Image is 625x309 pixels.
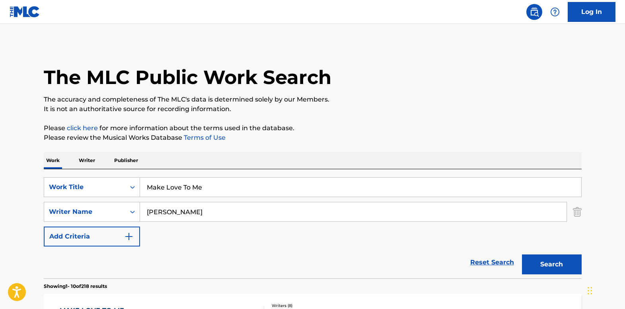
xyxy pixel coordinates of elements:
a: Public Search [526,4,542,20]
p: The accuracy and completeness of The MLC's data is determined solely by our Members. [44,95,582,104]
img: 9d2ae6d4665cec9f34b9.svg [124,232,134,241]
p: It is not an authoritative source for recording information. [44,104,582,114]
p: Work [44,152,62,169]
button: Add Criteria [44,227,140,246]
p: Please review the Musical Works Database [44,133,582,143]
div: Work Title [49,182,121,192]
img: help [550,7,560,17]
a: Reset Search [466,254,518,271]
img: search [530,7,539,17]
button: Search [522,254,582,274]
form: Search Form [44,177,582,278]
p: Publisher [112,152,140,169]
div: Writers ( 8 ) [272,303,392,309]
div: Writer Name [49,207,121,217]
a: Terms of Use [182,134,226,141]
a: Log In [568,2,615,22]
a: click here [67,124,98,132]
iframe: Chat Widget [585,271,625,309]
div: Drag [588,279,592,303]
p: Writer [76,152,97,169]
p: Please for more information about the terms used in the database. [44,123,582,133]
p: Showing 1 - 10 of 218 results [44,283,107,290]
img: MLC Logo [10,6,40,18]
img: Delete Criterion [573,202,582,222]
div: Help [547,4,563,20]
h1: The MLC Public Work Search [44,65,331,89]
